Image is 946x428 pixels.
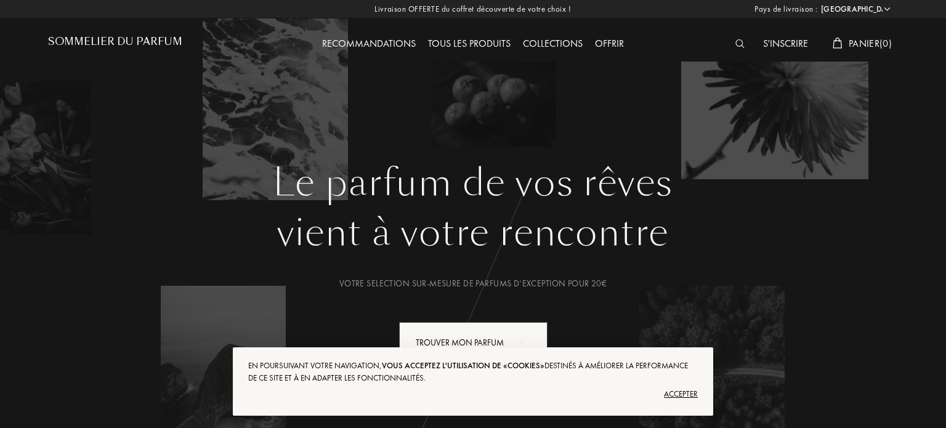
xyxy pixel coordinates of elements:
[757,36,814,52] div: S'inscrire
[517,36,589,52] div: Collections
[422,36,517,52] div: Tous les produits
[57,277,889,290] div: Votre selection sur-mesure de parfums d’exception pour 20€
[735,39,745,48] img: search_icn_white.svg
[517,37,589,50] a: Collections
[849,37,892,50] span: Panier ( 0 )
[382,360,544,371] span: vous acceptez l'utilisation de «cookies»
[48,36,182,52] a: Sommelier du Parfum
[833,38,843,49] img: cart_white.svg
[248,360,698,384] div: En poursuivant votre navigation, destinés à améliorer la performance de ce site et à en adapter l...
[399,322,548,363] div: Trouver mon parfum
[248,384,698,404] div: Accepter
[390,322,557,363] a: Trouver mon parfumanimation
[48,36,182,47] h1: Sommelier du Parfum
[57,205,889,260] div: vient à votre rencontre
[57,161,889,205] h1: Le parfum de vos rêves
[757,37,814,50] a: S'inscrire
[517,329,542,354] div: animation
[422,37,517,50] a: Tous les produits
[316,37,422,50] a: Recommandations
[316,36,422,52] div: Recommandations
[589,37,630,50] a: Offrir
[754,3,818,15] span: Pays de livraison :
[589,36,630,52] div: Offrir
